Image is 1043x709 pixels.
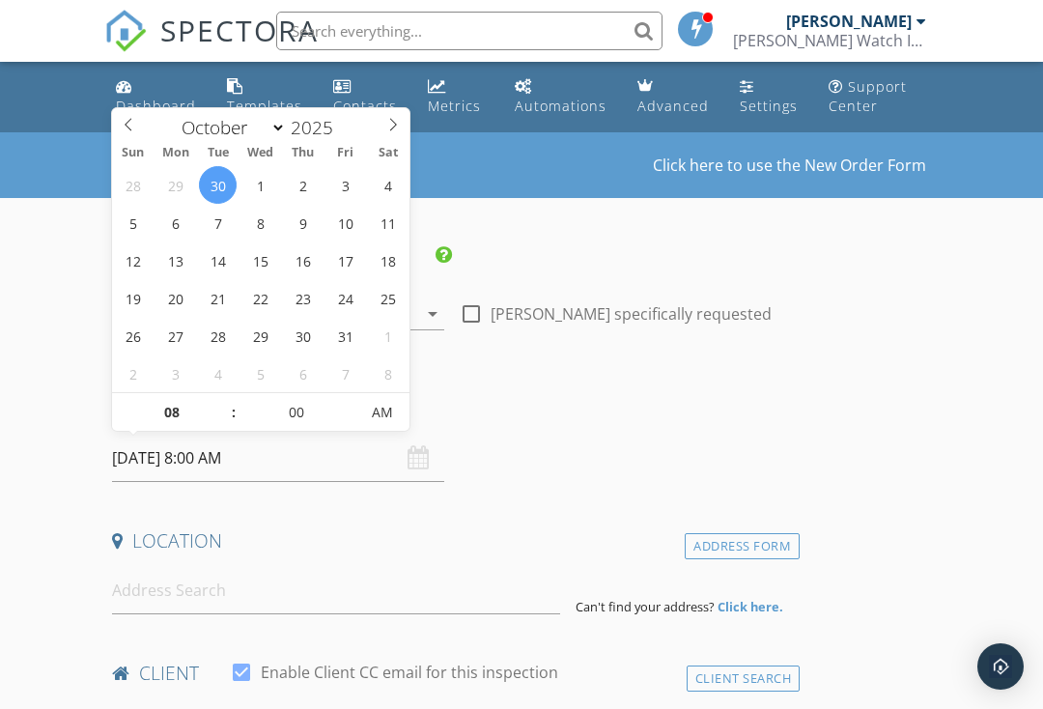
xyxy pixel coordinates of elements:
[227,97,302,115] div: Templates
[241,317,279,354] span: October 29, 2025
[197,147,240,159] span: Tue
[687,666,801,692] div: Client Search
[240,147,282,159] span: Wed
[369,279,407,317] span: October 25, 2025
[284,354,322,392] span: November 6, 2025
[326,166,364,204] span: October 3, 2025
[112,567,560,614] input: Address Search
[733,31,926,50] div: Sheppard's Watch Inspections
[369,204,407,241] span: October 11, 2025
[286,115,350,140] input: Year
[199,166,237,204] span: September 30, 2025
[199,317,237,354] span: October 28, 2025
[829,77,907,115] div: Support Center
[241,241,279,279] span: October 15, 2025
[324,147,367,159] span: Fri
[284,166,322,204] span: October 2, 2025
[428,97,481,115] div: Metrics
[977,643,1024,690] div: Open Intercom Messenger
[261,663,558,682] label: Enable Client CC email for this inspection
[367,147,409,159] span: Sat
[156,241,194,279] span: October 13, 2025
[114,204,152,241] span: October 5, 2025
[718,598,783,615] strong: Click here.
[231,393,237,432] span: :
[355,393,409,432] span: Click to toggle
[369,166,407,204] span: October 4, 2025
[326,241,364,279] span: October 17, 2025
[156,317,194,354] span: October 27, 2025
[284,241,322,279] span: October 16, 2025
[155,147,197,159] span: Mon
[112,661,792,686] h4: client
[326,279,364,317] span: October 24, 2025
[369,241,407,279] span: October 18, 2025
[114,241,152,279] span: October 12, 2025
[491,304,772,324] label: [PERSON_NAME] specifically requested
[369,354,407,392] span: November 8, 2025
[326,317,364,354] span: October 31, 2025
[156,279,194,317] span: October 20, 2025
[325,70,405,125] a: Contacts
[116,97,196,115] div: Dashboard
[104,10,147,52] img: The Best Home Inspection Software - Spectora
[199,279,237,317] span: October 21, 2025
[420,70,492,125] a: Metrics
[114,279,152,317] span: October 19, 2025
[199,354,237,392] span: November 4, 2025
[326,354,364,392] span: November 7, 2025
[112,435,444,482] input: Select date
[104,26,319,67] a: SPECTORA
[333,97,397,115] div: Contacts
[507,70,614,125] a: Automations (Basic)
[241,354,279,392] span: November 5, 2025
[515,97,606,115] div: Automations
[369,317,407,354] span: November 1, 2025
[284,204,322,241] span: October 9, 2025
[637,97,709,115] div: Advanced
[421,302,444,326] i: arrow_drop_down
[114,354,152,392] span: November 2, 2025
[284,317,322,354] span: October 30, 2025
[156,204,194,241] span: October 6, 2025
[326,204,364,241] span: October 10, 2025
[685,533,800,559] div: Address Form
[241,204,279,241] span: October 8, 2025
[199,241,237,279] span: October 14, 2025
[108,70,204,125] a: Dashboard
[821,70,935,125] a: Support Center
[740,97,798,115] div: Settings
[114,166,152,204] span: September 28, 2025
[241,279,279,317] span: October 22, 2025
[114,317,152,354] span: October 26, 2025
[284,279,322,317] span: October 23, 2025
[786,12,912,31] div: [PERSON_NAME]
[276,12,662,50] input: Search everything...
[732,70,805,125] a: Settings
[282,147,324,159] span: Thu
[112,147,155,159] span: Sun
[576,598,715,615] span: Can't find your address?
[241,166,279,204] span: October 1, 2025
[156,354,194,392] span: November 3, 2025
[199,204,237,241] span: October 7, 2025
[160,10,319,50] span: SPECTORA
[112,528,792,553] h4: Location
[156,166,194,204] span: September 29, 2025
[112,396,792,421] h4: Date/Time
[630,70,717,125] a: Advanced
[653,157,926,173] a: Click here to use the New Order Form
[219,70,310,125] a: Templates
